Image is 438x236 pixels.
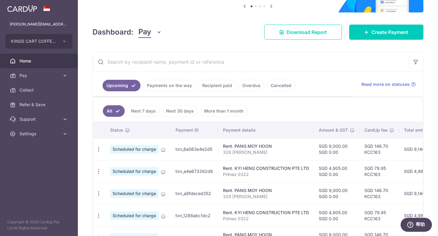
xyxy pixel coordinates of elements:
[218,122,314,138] th: Payment details
[349,25,423,40] a: Create Payment
[7,5,37,12] img: CardUp
[364,127,388,133] span: CardUp fee
[143,80,196,91] a: Payments on the way
[171,122,218,138] th: Payment ID
[404,127,424,133] span: Total amt.
[223,210,309,216] div: Rent. KYI HENG CONSTRUCTION PTE LTD
[223,187,309,194] div: Rent. PANG MOY HOON
[110,167,158,176] span: Scheduled for charge
[110,189,158,198] span: Scheduled for charge
[223,171,309,177] p: Primax 0322
[314,160,360,182] td: SGD 4,905.00 SGD 0.00
[319,127,348,133] span: Amount & GST
[223,194,309,200] p: 328 [PERSON_NAME]
[314,182,360,204] td: SGD 9,000.00 SGD 0.00
[399,160,437,182] td: SGD 4,984.95
[314,138,360,160] td: SGD 9,000.00 SGD 0.00
[360,138,399,160] td: SGD 146.70 KCC163
[399,138,437,160] td: SGD 9,146.70
[361,81,410,87] span: Read more on statuses
[171,182,218,204] td: txn_a8fdeced352
[267,80,295,91] a: Cancelled
[287,29,327,36] span: Download Report
[371,29,408,36] span: Create Payment
[138,26,151,38] span: Pay
[19,87,60,93] span: Collect
[127,105,160,117] a: Next 7 days
[162,105,198,117] a: Next 30 days
[19,102,60,108] span: Refer & Save
[223,216,309,222] p: Primax 0322
[93,52,408,72] input: Search by recipient name, payment id or reference
[314,204,360,227] td: SGD 4,905.00 SGD 0.00
[360,182,399,204] td: SGD 146.70 KCC163
[400,218,432,233] iframe: 打开一个小组件，您可以在其中找到更多信息
[361,81,416,87] a: Read more on statuses
[110,145,158,153] span: Scheduled for charge
[171,160,218,182] td: txn_e4e673392d8
[198,80,236,91] a: Recipient paid
[223,143,309,149] div: Rent. PANG MOY HOON
[110,127,123,133] span: Status
[103,80,141,91] a: Upcoming
[5,34,72,49] button: KINGS CART COFFEE PTE. LTD.
[399,204,437,227] td: SGD 4,984.95
[171,204,218,227] td: txn_1288abc1dc2
[171,138,218,160] td: txn_8a063e4e2d5
[11,38,56,44] span: KINGS CART COFFEE PTE. LTD.
[399,182,437,204] td: SGD 9,146.70
[19,131,60,137] span: Settings
[10,21,68,27] p: [PERSON_NAME][EMAIL_ADDRESS][DOMAIN_NAME]
[103,105,125,117] a: All
[110,211,158,220] span: Scheduled for charge
[138,26,162,38] button: Pay
[19,116,60,122] span: Support
[223,149,309,155] p: 328 [PERSON_NAME]
[360,204,399,227] td: SGD 79.95 KCC163
[223,165,309,171] div: Rent. KYI HENG CONSTRUCTION PTE LTD
[238,80,264,91] a: Overdue
[200,105,248,117] a: More than 1 month
[92,27,134,38] h4: Dashboard:
[19,72,60,79] span: Pay
[360,160,399,182] td: SGD 79.95 KCC163
[264,25,342,40] a: Download Report
[19,58,60,64] span: Home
